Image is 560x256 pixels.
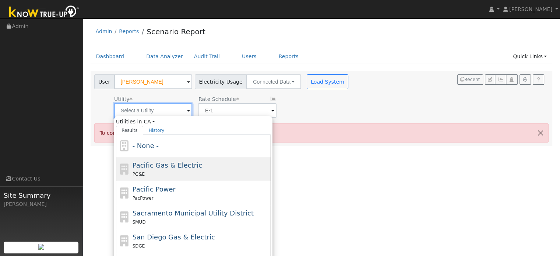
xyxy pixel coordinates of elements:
button: Recent [457,74,483,85]
button: Load System [307,74,349,89]
span: PacPower [133,196,154,201]
span: San Diego Gas & Electric [133,233,215,241]
button: Login As [506,74,517,85]
span: User [94,74,115,89]
span: Utilities in [116,118,271,126]
span: PG&E [133,172,145,177]
a: Data Analyzer [141,50,189,63]
span: Sacramento Municipal Utility District [133,209,254,217]
span: Pacific Power [133,185,176,193]
span: To connect your utility provider, click "Connect Now" [100,130,236,136]
span: Pacific Gas & Electric [133,161,202,169]
a: Reports [273,50,304,63]
a: Admin [96,28,112,34]
a: Results [116,126,143,135]
a: Help Link [533,74,544,85]
a: Reports [119,28,139,34]
div: Utility [114,95,192,103]
a: History [143,126,170,135]
a: Scenario Report [147,27,205,36]
a: CA [144,118,155,126]
a: Quick Links [507,50,552,63]
span: SMUD [133,220,146,225]
button: Multi-Series Graph [495,74,506,85]
a: Dashboard [91,50,130,63]
button: Settings [520,74,531,85]
span: [PERSON_NAME] [509,6,552,12]
input: Select a User [114,74,192,89]
img: retrieve [38,244,44,250]
span: Alias: None [198,96,239,102]
span: - None - [133,142,159,150]
a: Audit Trail [189,50,225,63]
span: SDGE [133,243,145,249]
button: Edit User [485,74,495,85]
a: Users [236,50,262,63]
input: Select a Rate Schedule [198,103,277,118]
span: Electricity Usage [195,74,247,89]
span: Site Summary [4,190,79,200]
button: Close [533,124,548,142]
button: Connected Data [246,74,301,89]
div: [PERSON_NAME] [4,200,79,208]
input: Select a Utility [114,103,192,118]
img: Know True-Up [6,4,83,21]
